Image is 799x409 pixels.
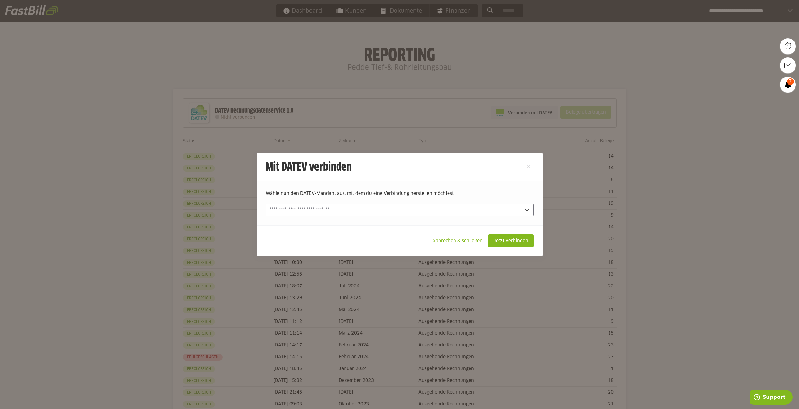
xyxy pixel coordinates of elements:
p: Wähle nun den DATEV-Mandant aus, mit dem du eine Verbindung herstellen möchtest [266,190,534,197]
iframe: Öffnet ein Widget, in dem Sie weitere Informationen finden [750,390,793,406]
span: 7 [787,78,794,85]
sl-button: Jetzt verbinden [488,234,534,247]
a: 7 [780,77,796,93]
sl-button: Abbrechen & schließen [427,234,488,247]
